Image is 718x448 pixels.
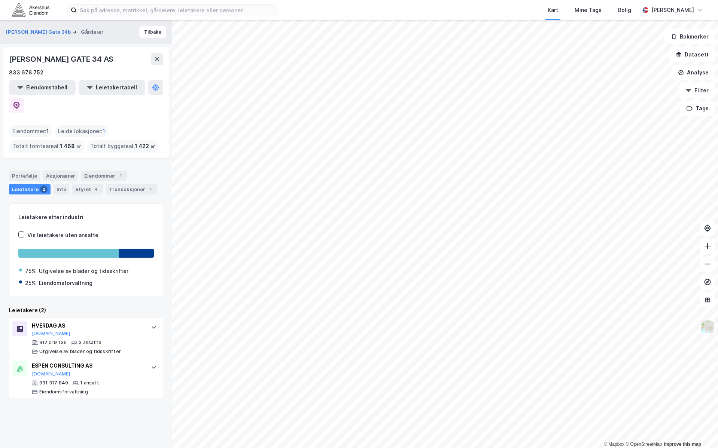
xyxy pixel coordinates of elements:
[39,389,88,395] div: Eiendomsforvaltning
[700,320,715,334] img: Z
[9,68,43,77] div: 833 678 752
[679,83,715,98] button: Filter
[32,371,70,377] button: [DOMAIN_NAME]
[135,142,155,151] span: 1 422 ㎡
[548,6,558,15] div: Kart
[46,127,49,136] span: 1
[79,80,145,95] button: Leietakertabell
[139,26,166,38] button: Tilbake
[669,47,715,62] button: Datasett
[9,80,76,95] button: Eiendomstabell
[72,184,103,194] div: Styret
[39,380,68,386] div: 931 317 849
[9,125,52,137] div: Eiendommer :
[618,6,631,15] div: Bolig
[32,321,143,330] div: HVERDAG AS
[81,28,103,37] div: Gårdeier
[32,361,143,370] div: ESPEN CONSULTING AS
[9,171,40,181] div: Portefølje
[81,171,127,181] div: Eiendommer
[9,53,115,65] div: [PERSON_NAME] GATE 34 AS
[87,140,158,152] div: Totalt byggareal :
[9,140,84,152] div: Totalt tomteareal :
[9,184,51,194] div: Leietakere
[32,331,70,337] button: [DOMAIN_NAME]
[55,125,108,137] div: Leide lokasjoner :
[681,412,718,448] div: Kontrollprogram for chat
[6,28,72,36] button: [PERSON_NAME] Gate 34b
[575,6,602,15] div: Mine Tags
[40,185,48,193] div: 2
[80,380,99,386] div: 1 ansatt
[39,267,128,276] div: Utgivelse av blader og tidsskrifter
[664,442,701,447] a: Improve this map
[25,279,36,288] div: 25%
[147,185,154,193] div: 1
[39,349,121,355] div: Utgivelse av blader og tidsskrifter
[54,184,69,194] div: Info
[27,231,98,240] div: Vis leietakere uten ansatte
[18,213,154,222] div: Leietakere etter industri
[117,172,124,179] div: 1
[79,340,101,346] div: 3 ansatte
[39,279,92,288] div: Eiendomsforvaltning
[681,412,718,448] iframe: Chat Widget
[9,306,163,315] div: Leietakere (2)
[77,4,277,16] input: Søk på adresse, matrikkel, gårdeiere, leietakere eller personer
[604,442,624,447] a: Mapbox
[103,127,105,136] span: 1
[43,171,78,181] div: Aksjonærer
[664,29,715,44] button: Bokmerker
[12,3,49,16] img: akershus-eiendom-logo.9091f326c980b4bce74ccdd9f866810c.svg
[60,142,81,151] span: 1 468 ㎡
[651,6,694,15] div: [PERSON_NAME]
[106,184,157,194] div: Transaksjoner
[672,65,715,80] button: Analyse
[92,185,100,193] div: 4
[626,442,662,447] a: OpenStreetMap
[39,340,67,346] div: 912 019 136
[25,267,36,276] div: 75%
[680,101,715,116] button: Tags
